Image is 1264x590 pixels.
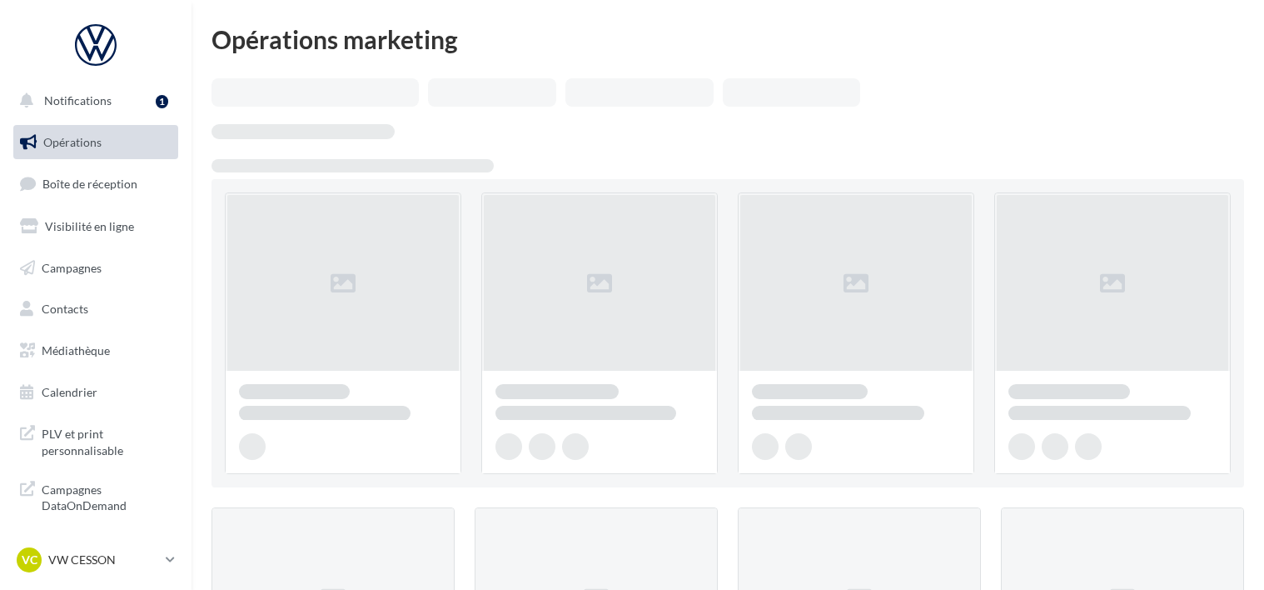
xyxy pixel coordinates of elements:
a: Campagnes DataOnDemand [10,472,182,521]
a: Contacts [10,292,182,327]
span: Visibilité en ligne [45,219,134,233]
a: Calendrier [10,375,182,410]
span: Contacts [42,302,88,316]
p: VW CESSON [48,552,159,568]
div: Opérations marketing [211,27,1244,52]
a: Boîte de réception [10,166,182,202]
a: VC VW CESSON [13,544,178,576]
span: PLV et print personnalisable [42,422,172,458]
span: Médiathèque [42,343,110,357]
div: 1 [156,95,168,108]
span: Notifications [44,93,112,107]
span: Boîte de réception [42,177,137,191]
a: Opérations [10,125,182,160]
span: Campagnes [42,260,102,274]
span: VC [22,552,37,568]
a: Visibilité en ligne [10,209,182,244]
a: PLV et print personnalisable [10,416,182,465]
span: Opérations [43,135,102,149]
a: Médiathèque [10,333,182,368]
a: Campagnes [10,251,182,286]
span: Calendrier [42,385,97,399]
button: Notifications 1 [10,83,175,118]
span: Campagnes DataOnDemand [42,478,172,514]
